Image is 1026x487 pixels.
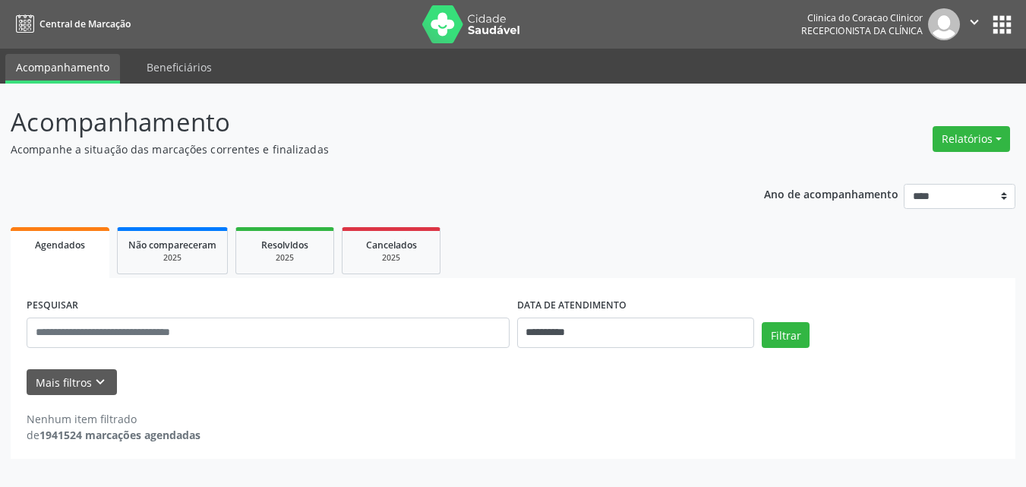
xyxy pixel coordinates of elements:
[27,411,200,427] div: Nenhum item filtrado
[11,103,714,141] p: Acompanhamento
[92,374,109,391] i: keyboard_arrow_down
[353,252,429,264] div: 2025
[11,11,131,36] a: Central de Marcação
[136,54,223,81] a: Beneficiários
[960,8,989,40] button: 
[39,17,131,30] span: Central de Marcação
[762,322,810,348] button: Filtrar
[5,54,120,84] a: Acompanhamento
[27,369,117,396] button: Mais filtroskeyboard_arrow_down
[989,11,1015,38] button: apps
[128,239,216,251] span: Não compareceram
[261,239,308,251] span: Resolvidos
[801,24,923,37] span: Recepcionista da clínica
[27,427,200,443] div: de
[801,11,923,24] div: Clinica do Coracao Clinicor
[27,294,78,318] label: PESQUISAR
[366,239,417,251] span: Cancelados
[764,184,898,203] p: Ano de acompanhamento
[966,14,983,30] i: 
[11,141,714,157] p: Acompanhe a situação das marcações correntes e finalizadas
[39,428,200,442] strong: 1941524 marcações agendadas
[128,252,216,264] div: 2025
[928,8,960,40] img: img
[933,126,1010,152] button: Relatórios
[35,239,85,251] span: Agendados
[247,252,323,264] div: 2025
[517,294,627,318] label: DATA DE ATENDIMENTO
